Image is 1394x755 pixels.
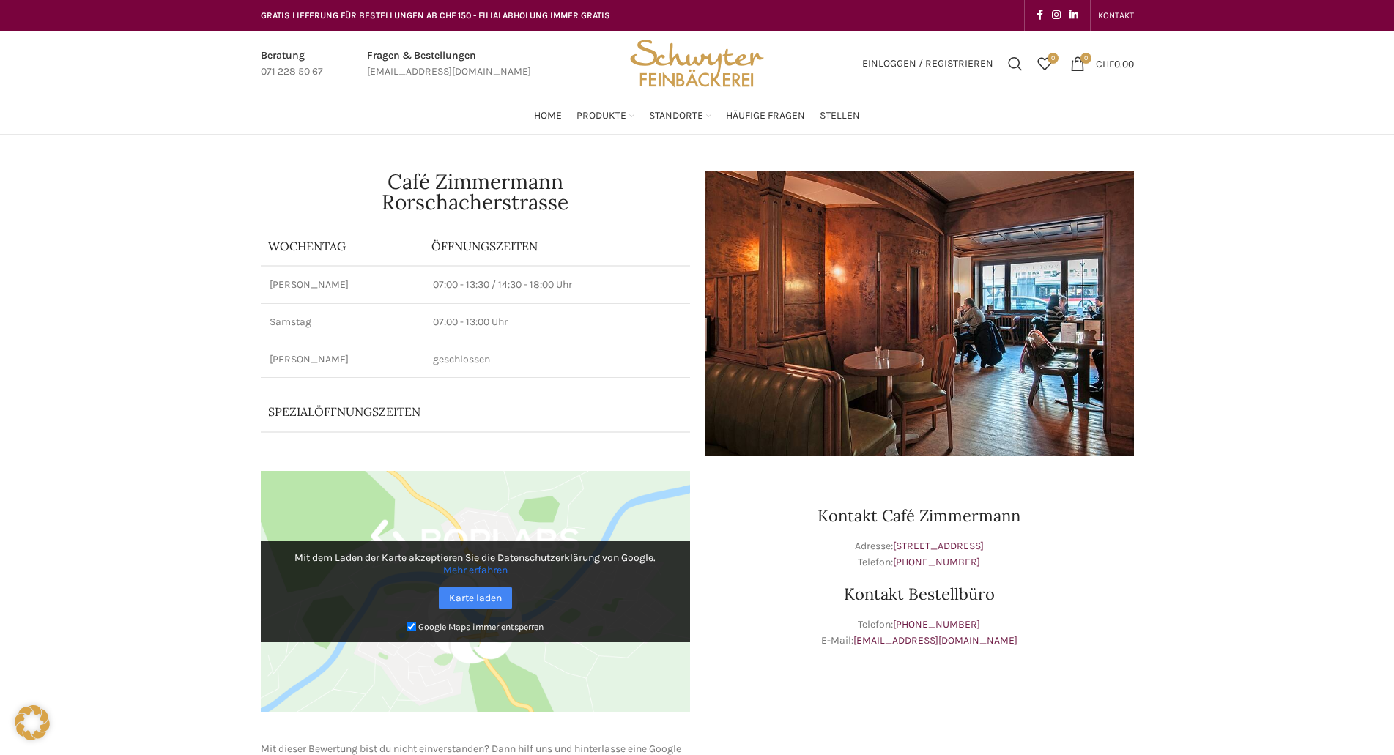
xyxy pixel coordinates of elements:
div: Main navigation [253,101,1141,130]
span: CHF [1096,57,1114,70]
h3: Kontakt Bestellbüro [705,586,1134,602]
input: Google Maps immer entsperren [407,622,416,631]
a: Instagram social link [1048,5,1065,26]
img: Bäckerei Schwyter [625,31,768,97]
h3: Kontakt Café Zimmermann [705,507,1134,524]
p: geschlossen [433,352,681,367]
a: Standorte [649,101,711,130]
span: Produkte [576,109,626,123]
a: [EMAIL_ADDRESS][DOMAIN_NAME] [853,634,1017,647]
small: Google Maps immer entsperren [418,621,544,631]
a: Häufige Fragen [726,101,805,130]
a: Karte laden [439,587,512,609]
a: Mehr erfahren [443,564,508,576]
span: Stellen [820,109,860,123]
a: Infobox link [367,48,531,81]
p: 07:00 - 13:30 / 14:30 - 18:00 Uhr [433,278,681,292]
a: 0 CHF0.00 [1063,49,1141,78]
p: 07:00 - 13:00 Uhr [433,315,681,330]
a: [STREET_ADDRESS] [893,540,984,552]
a: Suchen [1001,49,1030,78]
a: [PHONE_NUMBER] [893,556,980,568]
p: Telefon: E-Mail: [705,617,1134,650]
a: Infobox link [261,48,323,81]
a: Site logo [625,56,768,69]
div: Secondary navigation [1091,1,1141,30]
p: Samstag [270,315,416,330]
bdi: 0.00 [1096,57,1134,70]
span: 0 [1048,53,1059,64]
p: Wochentag [268,238,418,254]
h1: Café Zimmermann Rorschacherstrasse [261,171,690,212]
a: Facebook social link [1032,5,1048,26]
p: Adresse: Telefon: [705,538,1134,571]
img: Google Maps [261,471,690,713]
span: Standorte [649,109,703,123]
a: Einloggen / Registrieren [855,49,1001,78]
p: ÖFFNUNGSZEITEN [431,238,682,254]
p: [PERSON_NAME] [270,278,416,292]
span: 0 [1080,53,1091,64]
a: Produkte [576,101,634,130]
p: Spezialöffnungszeiten [268,403,642,420]
a: Stellen [820,101,860,130]
p: Mit dem Laden der Karte akzeptieren Sie die Datenschutzerklärung von Google. [271,551,680,576]
a: Home [534,101,562,130]
a: 0 [1030,49,1059,78]
span: Häufige Fragen [726,109,805,123]
span: KONTAKT [1098,10,1134,21]
a: KONTAKT [1098,1,1134,30]
a: Linkedin social link [1065,5,1083,26]
span: GRATIS LIEFERUNG FÜR BESTELLUNGEN AB CHF 150 - FILIALABHOLUNG IMMER GRATIS [261,10,610,21]
p: [PERSON_NAME] [270,352,416,367]
span: Einloggen / Registrieren [862,59,993,69]
div: Meine Wunschliste [1030,49,1059,78]
span: Home [534,109,562,123]
a: [PHONE_NUMBER] [893,618,980,631]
